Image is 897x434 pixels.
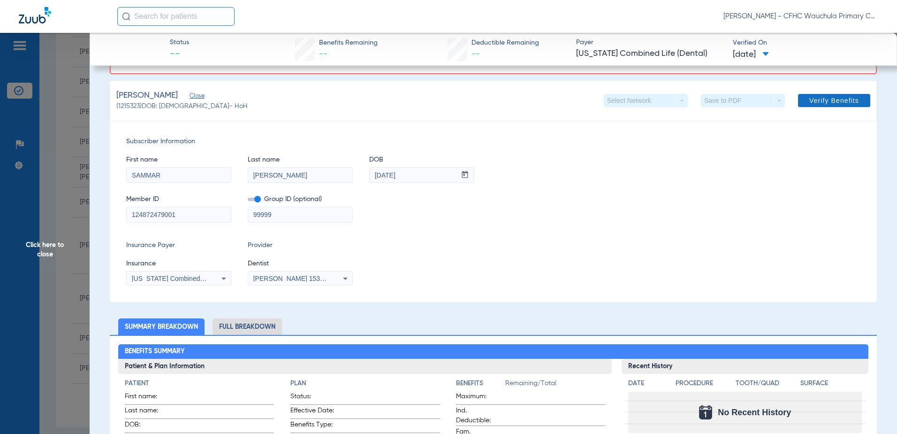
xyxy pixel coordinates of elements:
[125,379,274,388] h4: Patient
[19,7,51,23] img: Zuub Logo
[733,49,769,61] span: [DATE]
[116,90,178,101] span: [PERSON_NAME]
[505,379,605,392] span: Remaining/Total
[248,240,353,250] span: Provider
[118,318,205,335] li: Summary Breakdown
[576,48,725,60] span: [US_STATE] Combined Life (Dental)
[800,379,862,392] app-breakdown-title: Surface
[170,48,189,61] span: --
[718,408,791,417] span: No Recent History
[125,420,171,433] span: DOB:
[125,406,171,418] span: Last name:
[319,50,327,58] span: --
[118,359,612,374] h3: Patient & Plan Information
[676,379,732,392] app-breakdown-title: Procedure
[132,275,238,282] span: [US_STATE] Combined Life (Dental)
[369,155,474,165] span: DOB
[723,12,878,21] span: [PERSON_NAME] - CFHC Wauchula Primary Care Dental
[126,240,231,250] span: Insurance Payer
[622,359,868,374] h3: Recent History
[126,137,860,147] span: Subscriber Information
[125,392,171,404] span: First name:
[126,194,231,204] span: Member ID
[676,379,732,388] h4: Procedure
[122,12,130,21] img: Search Icon
[213,318,282,335] li: Full Breakdown
[117,7,235,26] input: Search for patients
[736,379,797,392] app-breakdown-title: Tooth/Quad
[456,168,474,183] button: Open calendar
[190,93,198,101] span: Close
[699,405,712,419] img: Calendar
[800,379,862,388] h4: Surface
[290,420,336,433] span: Benefits Type:
[253,275,346,282] span: [PERSON_NAME] 1538802673
[118,344,869,359] h2: Benefits Summary
[290,392,336,404] span: Status:
[471,50,480,58] span: --
[456,379,505,392] app-breakdown-title: Benefits
[850,389,897,434] iframe: Chat Widget
[126,259,231,269] span: Insurance
[471,38,539,48] span: Deductible Remaining
[628,379,668,388] h4: Date
[576,38,725,47] span: Payer
[248,259,353,269] span: Dentist
[170,38,189,47] span: Status
[809,97,859,104] span: Verify Benefits
[733,38,882,48] span: Verified On
[736,379,797,388] h4: Tooth/Quad
[290,406,336,418] span: Effective Date:
[126,155,231,165] span: First name
[248,155,353,165] span: Last name
[456,379,505,388] h4: Benefits
[456,406,502,426] span: Ind. Deductible:
[116,101,248,111] span: (1215323) DOB: [DEMOGRAPHIC_DATA] - HoH
[290,379,440,388] h4: Plan
[456,392,502,404] span: Maximum:
[628,379,668,392] app-breakdown-title: Date
[798,94,870,107] button: Verify Benefits
[248,194,353,204] span: Group ID (optional)
[319,38,378,48] span: Benefits Remaining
